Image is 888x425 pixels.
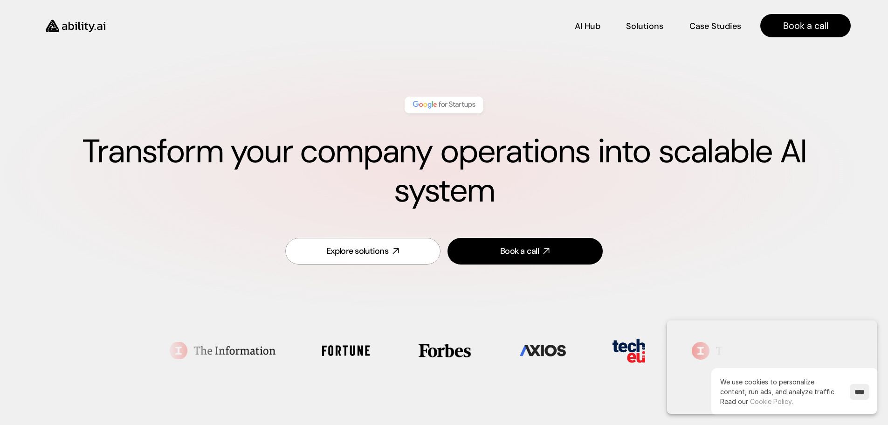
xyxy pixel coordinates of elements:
a: Explore solutions [285,238,441,265]
nav: Main navigation [118,14,851,37]
a: Book a call [447,238,603,265]
a: Solutions [626,18,663,34]
p: Solutions [626,21,663,32]
p: AI Hub [575,21,600,32]
div: Book a call [500,245,539,257]
a: Case Studies [689,18,742,34]
a: AI Hub [575,18,600,34]
h1: Transform your company operations into scalable AI system [37,132,851,210]
p: Book a call [783,19,828,32]
a: Book a call [760,14,851,37]
div: Explore solutions [326,245,388,257]
p: Case Studies [689,21,741,32]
